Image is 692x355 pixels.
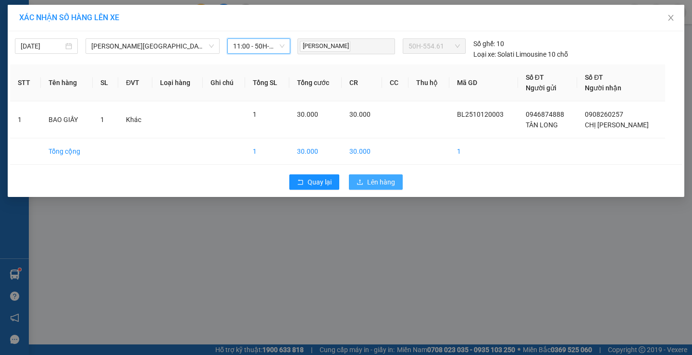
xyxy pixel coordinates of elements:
span: Gửi: [8,9,23,19]
span: 30.000 [297,110,318,118]
span: 1 [253,110,257,118]
span: 50H-554.61 [408,39,459,53]
span: Loại xe: [473,49,496,60]
span: 1 [100,116,104,123]
button: rollbackQuay lại [289,174,339,190]
td: 30.000 [342,138,382,165]
div: TÂN LONG [8,31,68,43]
span: Nhận: [75,9,98,19]
div: 30.000 [7,62,70,73]
div: Solati Limousine 10 chỗ [473,49,568,60]
th: SL [93,64,118,101]
td: 1 [245,138,289,165]
span: Số ghế: [473,38,495,49]
th: ĐVT [118,64,152,101]
td: 1 [449,138,518,165]
th: STT [10,64,41,101]
span: close [667,14,675,22]
span: Quay lại [308,177,332,187]
th: Loại hàng [152,64,203,101]
div: VP Quận 5 [75,8,152,20]
span: 0908260257 [585,110,623,118]
th: Thu hộ [408,64,449,101]
span: upload [357,179,363,186]
td: 1 [10,101,41,138]
span: 30.000 [349,110,371,118]
button: Close [657,5,684,32]
th: CC [382,64,408,101]
th: Ghi chú [203,64,245,101]
th: Mã GD [449,64,518,101]
span: Người gửi [526,84,556,92]
span: XÁC NHẬN SỐ HÀNG LÊN XE [19,13,119,22]
td: Tổng cộng [41,138,93,165]
span: Lộc Ninh - Hồ Chí Minh [91,39,214,53]
div: 10 [473,38,504,49]
span: CHỊ [PERSON_NAME] [585,121,649,129]
span: [PERSON_NAME] [300,41,350,52]
span: 0946874888 [526,110,564,118]
button: uploadLên hàng [349,174,403,190]
span: BL2510120003 [457,110,504,118]
span: 11:00 - 50H-554.61 [233,39,284,53]
span: CR : [7,63,22,73]
th: Tổng cước [289,64,342,101]
span: Lên hàng [367,177,395,187]
input: 12/10/2025 [21,41,63,51]
span: Số ĐT [585,73,603,81]
td: BAO GIẤY [41,101,93,138]
td: 30.000 [289,138,342,165]
span: TÂN LONG [526,121,558,129]
span: Số ĐT [526,73,544,81]
td: Khác [118,101,152,138]
span: down [209,43,214,49]
th: Tổng SL [245,64,289,101]
span: Người nhận [585,84,621,92]
th: CR [342,64,382,101]
span: rollback [297,179,304,186]
div: VP Bình Long [8,8,68,31]
th: Tên hàng [41,64,93,101]
div: CHỊ [PERSON_NAME] [75,20,152,43]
